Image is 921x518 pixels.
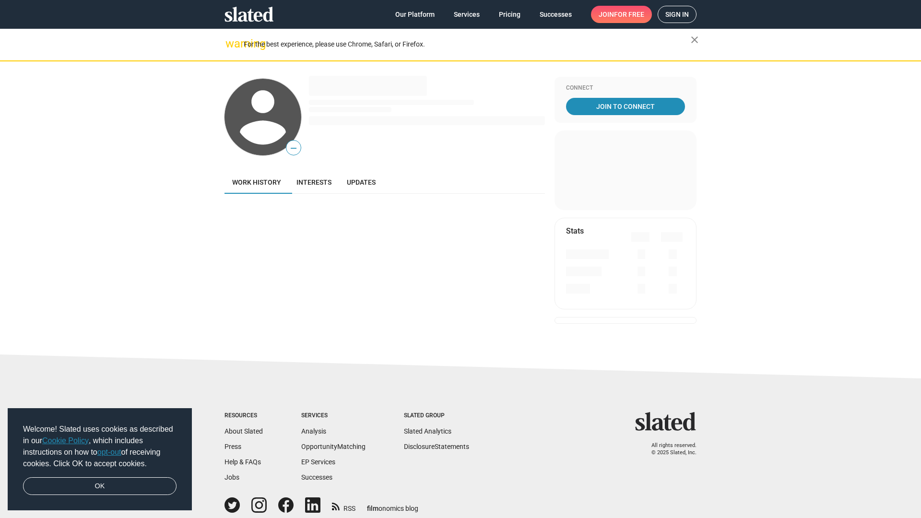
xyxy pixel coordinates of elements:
[404,427,451,435] a: Slated Analytics
[568,98,683,115] span: Join To Connect
[224,412,263,420] div: Resources
[224,473,239,481] a: Jobs
[388,6,442,23] a: Our Platform
[301,443,366,450] a: OpportunityMatching
[641,442,697,456] p: All rights reserved. © 2025 Slated, Inc.
[339,171,383,194] a: Updates
[224,443,241,450] a: Press
[23,424,177,470] span: Welcome! Slated uses cookies as described in our , which includes instructions on how to of recei...
[23,477,177,495] a: dismiss cookie message
[591,6,652,23] a: Joinfor free
[404,412,469,420] div: Slated Group
[347,178,376,186] span: Updates
[301,473,332,481] a: Successes
[566,98,685,115] a: Join To Connect
[97,448,121,456] a: opt-out
[540,6,572,23] span: Successes
[566,84,685,92] div: Connect
[286,142,301,154] span: —
[244,38,691,51] div: For the best experience, please use Chrome, Safari, or Firefox.
[8,408,192,511] div: cookieconsent
[224,458,261,466] a: Help & FAQs
[599,6,644,23] span: Join
[658,6,697,23] a: Sign in
[367,505,378,512] span: film
[296,178,331,186] span: Interests
[224,427,263,435] a: About Slated
[301,427,326,435] a: Analysis
[566,226,584,236] mat-card-title: Stats
[225,38,237,49] mat-icon: warning
[301,458,335,466] a: EP Services
[454,6,480,23] span: Services
[491,6,528,23] a: Pricing
[532,6,579,23] a: Successes
[614,6,644,23] span: for free
[395,6,435,23] span: Our Platform
[499,6,520,23] span: Pricing
[301,412,366,420] div: Services
[224,171,289,194] a: Work history
[332,498,355,513] a: RSS
[232,178,281,186] span: Work history
[367,496,418,513] a: filmonomics blog
[404,443,469,450] a: DisclosureStatements
[289,171,339,194] a: Interests
[446,6,487,23] a: Services
[689,34,700,46] mat-icon: close
[42,436,89,445] a: Cookie Policy
[665,6,689,23] span: Sign in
